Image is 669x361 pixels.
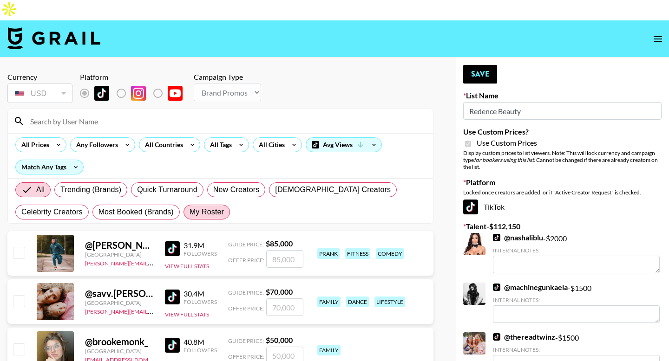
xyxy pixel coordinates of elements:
strong: $ 85,000 [266,239,293,248]
button: open drawer [649,30,667,48]
button: View Full Stats [165,311,209,318]
div: fitness [345,248,370,259]
span: Quick Turnaround [137,184,197,195]
div: Followers [184,347,217,354]
span: Guide Price: [228,337,264,344]
span: Trending (Brands) [60,184,121,195]
a: @machinegunkaela [493,283,568,292]
span: Guide Price: [228,289,264,296]
div: Match Any Tags [16,160,83,174]
label: Use Custom Prices? [463,127,662,136]
div: family [317,297,341,307]
div: Currency is locked to USD [7,82,72,105]
img: TikTok [463,200,478,214]
div: Avg Views [306,138,381,152]
div: [GEOGRAPHIC_DATA] [85,299,154,306]
div: Display custom prices to list viewers. Note: This will lock currency and campaign type . Cannot b... [463,149,662,170]
div: Any Followers [71,138,120,152]
div: family [317,345,341,355]
div: TikTok [463,200,662,214]
a: @nashaliblu [493,233,543,242]
img: TikTok [165,338,180,353]
div: - $ 2000 [493,233,660,273]
span: Offer Price: [228,257,264,264]
span: New Creators [213,184,260,195]
span: Offer Price: [228,305,264,312]
label: Talent - $ 112,150 [463,222,662,231]
div: Campaign Type [194,72,261,82]
em: for bookers using this list [474,156,534,163]
strong: $ 70,000 [266,287,293,296]
strong: $ 50,000 [266,335,293,344]
div: Internal Notes: [493,247,660,254]
div: Internal Notes: [493,346,660,353]
img: TikTok [165,290,180,304]
span: [DEMOGRAPHIC_DATA] Creators [275,184,391,195]
div: All Cities [253,138,287,152]
div: 40.8M [184,337,217,347]
div: All Prices [16,138,51,152]
span: Most Booked (Brands) [98,206,174,218]
div: [GEOGRAPHIC_DATA] [85,348,154,355]
div: All Tags [204,138,234,152]
div: - $ 1500 [493,283,660,323]
span: Use Custom Prices [477,138,537,148]
a: [PERSON_NAME][EMAIL_ADDRESS][DOMAIN_NAME] [85,306,223,315]
button: Save [463,65,497,84]
span: Offer Price: [228,353,264,360]
div: 31.9M [184,241,217,250]
div: Followers [184,298,217,305]
div: USD [9,85,71,102]
div: Platform [80,72,190,82]
label: Platform [463,178,662,187]
div: All Countries [139,138,185,152]
img: YouTube [168,86,183,101]
div: prank [317,248,340,259]
img: Instagram [131,86,146,101]
div: Currency [7,72,72,82]
a: [PERSON_NAME][EMAIL_ADDRESS][DOMAIN_NAME] [85,258,223,267]
button: View Full Stats [165,263,209,270]
div: Locked once creators are added, or if "Active Creator Request" is checked. [463,189,662,196]
div: @ [PERSON_NAME].[PERSON_NAME] [85,239,154,251]
div: Followers [184,250,217,257]
img: TikTok [165,241,180,256]
input: 70,000 [266,298,303,316]
img: TikTok [493,234,500,241]
div: [GEOGRAPHIC_DATA] [85,251,154,258]
span: Guide Price: [228,241,264,248]
img: TikTok [493,284,500,291]
div: @ brookemonk_ [85,336,154,348]
span: All [36,184,45,195]
a: @thereadtwinz [493,332,555,342]
span: Celebrity Creators [21,206,83,218]
div: dance [346,297,369,307]
input: 85,000 [266,250,303,268]
div: List locked to TikTok. [80,84,190,103]
div: @ savv.[PERSON_NAME] [85,288,154,299]
div: 30.4M [184,289,217,298]
div: lifestyle [374,297,405,307]
img: TikTok [94,86,109,101]
label: List Name [463,91,662,100]
input: Search by User Name [25,114,427,129]
span: My Roster [190,206,224,218]
div: Internal Notes: [493,297,660,303]
div: comedy [376,248,404,259]
img: Grail Talent [7,27,100,49]
img: TikTok [493,333,500,341]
